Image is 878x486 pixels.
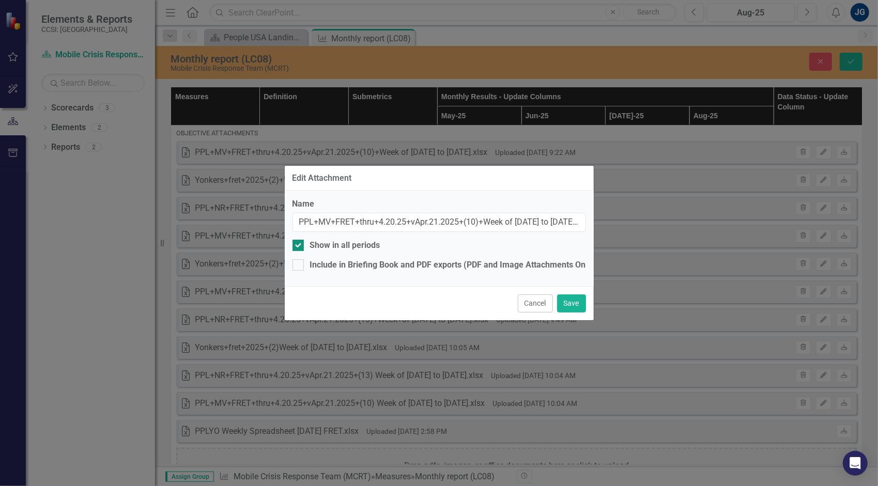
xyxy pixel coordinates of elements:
div: Show in all periods [310,240,380,252]
div: Edit Attachment [292,174,352,183]
input: Name [292,213,586,232]
label: Name [292,198,586,210]
div: Include in Briefing Book and PDF exports (PDF and Image Attachments Only) [310,259,595,271]
button: Save [557,294,586,312]
button: Cancel [518,294,553,312]
div: Open Intercom Messenger [843,451,868,476]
